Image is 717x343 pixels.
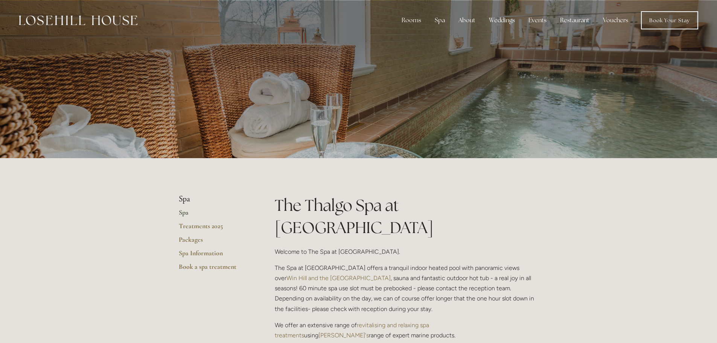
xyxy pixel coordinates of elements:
a: Spa Information [179,249,251,262]
a: Book Your Stay [641,11,698,29]
a: Vouchers [597,13,634,28]
a: Treatments 2025 [179,222,251,235]
a: Win Hill and the [GEOGRAPHIC_DATA] [286,274,391,282]
a: Book a spa treatment [179,262,251,276]
a: Packages [179,235,251,249]
div: About [452,13,481,28]
p: Welcome to The Spa at [GEOGRAPHIC_DATA]. [275,247,539,257]
div: Weddings [483,13,521,28]
div: Events [522,13,553,28]
a: Spa [179,208,251,222]
div: Restaurant [554,13,595,28]
div: Spa [429,13,451,28]
div: Rooms [396,13,427,28]
img: Losehill House [19,15,137,25]
li: Spa [179,194,251,204]
p: We offer an extensive range of using range of expert marine products. [275,320,539,340]
p: The Spa at [GEOGRAPHIC_DATA] offers a tranquil indoor heated pool with panoramic views over , sau... [275,263,539,314]
a: [PERSON_NAME]'s [318,332,369,339]
h1: The Thalgo Spa at [GEOGRAPHIC_DATA] [275,194,539,239]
